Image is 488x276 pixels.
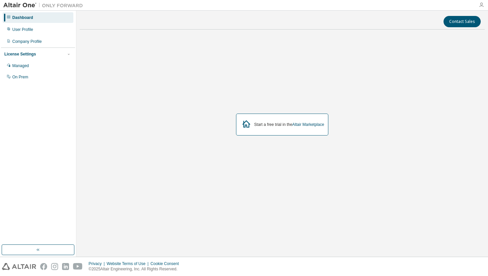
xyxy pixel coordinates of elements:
div: Privacy [89,261,107,266]
img: youtube.svg [73,263,83,270]
a: Altair Marketplace [292,122,324,127]
div: User Profile [12,27,33,32]
img: altair_logo.svg [2,263,36,270]
button: Contact Sales [444,16,481,27]
div: Cookie Consent [150,261,183,266]
div: On Prem [12,74,28,80]
div: Managed [12,63,29,68]
div: License Settings [4,51,36,57]
div: Company Profile [12,39,42,44]
div: Start a free trial in the [254,122,324,127]
img: facebook.svg [40,263,47,270]
div: Website Terms of Use [107,261,150,266]
p: © 2025 Altair Engineering, Inc. All Rights Reserved. [89,266,183,272]
img: Altair One [3,2,86,9]
img: instagram.svg [51,263,58,270]
div: Dashboard [12,15,33,20]
img: linkedin.svg [62,263,69,270]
